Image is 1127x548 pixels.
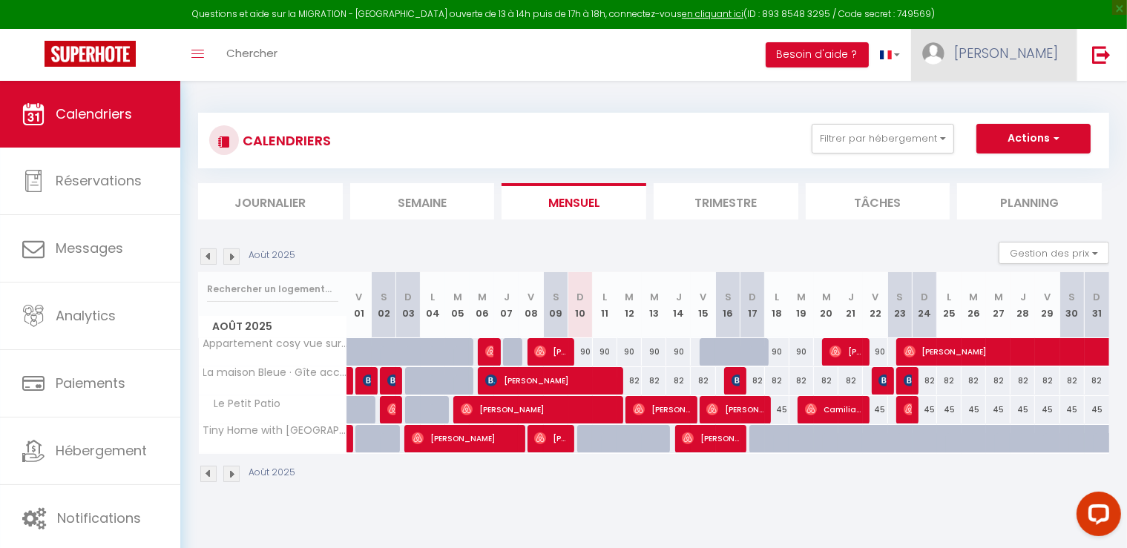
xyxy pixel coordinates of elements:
[691,367,715,395] div: 82
[56,171,142,190] span: Réservations
[937,367,962,395] div: 82
[201,425,349,436] span: Tiny Home with [GEOGRAPHIC_DATA]
[519,272,543,338] th: 08
[863,396,887,423] div: 45
[976,124,1091,153] button: Actions
[215,29,289,81] a: Chercher
[249,466,295,480] p: Août 2025
[1085,367,1109,395] div: 82
[921,290,928,304] abbr: D
[1011,367,1035,395] div: 82
[913,367,937,395] div: 82
[617,367,642,395] div: 82
[201,367,349,378] span: La maison Bleue · Gîte accueillant Sancerre
[1045,290,1051,304] abbr: V
[1035,272,1059,338] th: 29
[1035,396,1059,423] div: 45
[1060,272,1085,338] th: 30
[347,367,355,395] a: [PERSON_NAME]
[1035,367,1059,395] div: 82
[805,395,862,423] span: Camilia El
[676,290,682,304] abbr: J
[812,124,954,153] button: Filtrer par hébergement
[534,424,567,452] span: [PERSON_NAME]
[226,45,277,61] span: Chercher
[478,290,487,304] abbr: M
[913,396,937,423] div: 45
[593,338,617,366] div: 90
[239,124,331,157] h3: CALENDRIERS
[412,424,518,452] span: [PERSON_NAME]
[568,272,593,338] th: 10
[356,290,363,304] abbr: V
[1011,272,1035,338] th: 28
[445,272,470,338] th: 05
[1011,396,1035,423] div: 45
[544,272,568,338] th: 09
[56,105,132,123] span: Calendriers
[732,366,740,395] span: [PERSON_NAME]
[765,367,789,395] div: 82
[404,290,412,304] abbr: D
[775,290,779,304] abbr: L
[45,41,136,67] img: Super Booking
[642,272,666,338] th: 13
[201,338,349,349] span: Appartement cosy vue sur le vignoble
[814,367,838,395] div: 82
[1094,290,1101,304] abbr: D
[863,272,887,338] th: 22
[617,338,642,366] div: 90
[957,183,1102,219] li: Planning
[922,42,944,65] img: ...
[387,366,395,395] span: [PERSON_NAME]
[494,272,519,338] th: 07
[765,272,789,338] th: 18
[682,424,739,452] span: [PERSON_NAME]
[913,272,937,338] th: 24
[1085,272,1109,338] th: 31
[470,272,494,338] th: 06
[838,367,863,395] div: 82
[749,290,756,304] abbr: D
[1060,396,1085,423] div: 45
[421,272,445,338] th: 04
[633,395,690,423] span: [PERSON_NAME]
[873,290,879,304] abbr: V
[396,272,421,338] th: 03
[937,396,962,423] div: 45
[954,44,1058,62] span: [PERSON_NAME]
[700,290,707,304] abbr: V
[766,42,869,67] button: Besoin d'aide ?
[199,316,346,337] span: Août 2025
[387,395,395,423] span: [PERSON_NAME]
[814,272,838,338] th: 20
[822,290,831,304] abbr: M
[207,276,338,303] input: Rechercher un logement...
[994,290,1003,304] abbr: M
[904,395,912,423] span: [PERSON_NAME]
[502,183,646,219] li: Mensuel
[962,272,986,338] th: 26
[553,290,559,304] abbr: S
[1060,367,1085,395] div: 82
[56,306,116,325] span: Analytics
[789,367,814,395] div: 82
[430,290,435,304] abbr: L
[485,366,616,395] span: [PERSON_NAME]
[461,395,616,423] span: [PERSON_NAME]
[625,290,634,304] abbr: M
[806,183,950,219] li: Tâches
[838,272,863,338] th: 21
[666,367,691,395] div: 82
[363,366,371,395] span: [PERSON_NAME]
[897,290,904,304] abbr: S
[911,29,1077,81] a: ... [PERSON_NAME]
[863,338,887,366] div: 90
[453,290,462,304] abbr: M
[986,272,1011,338] th: 27
[947,290,951,304] abbr: L
[593,272,617,338] th: 11
[765,338,789,366] div: 90
[789,338,814,366] div: 90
